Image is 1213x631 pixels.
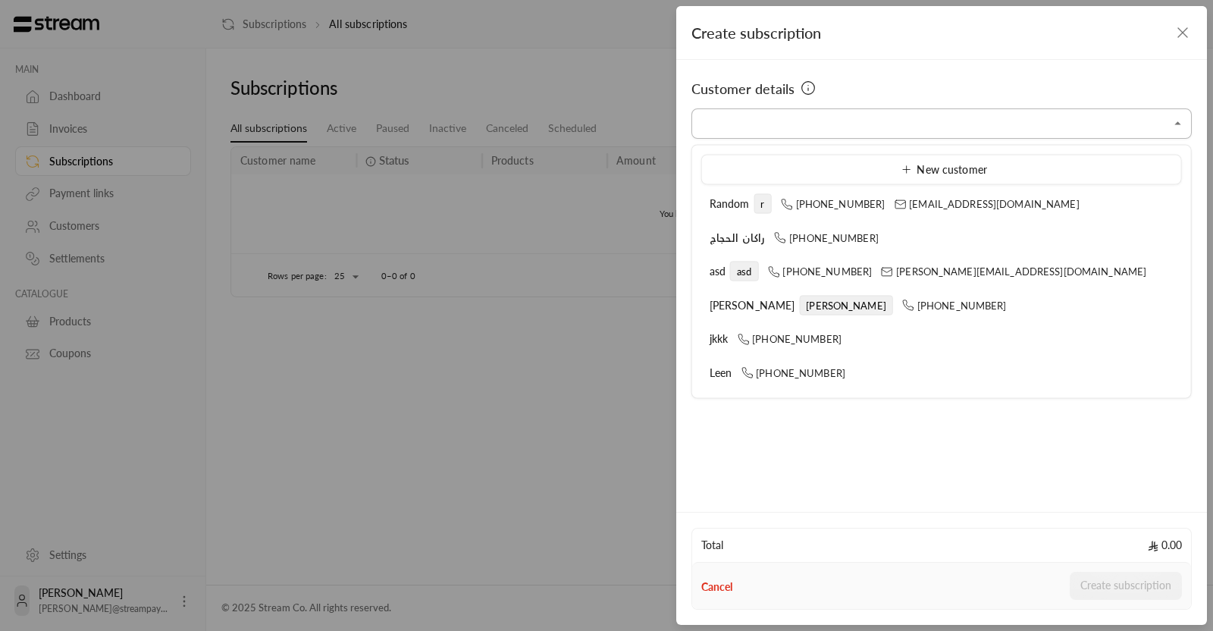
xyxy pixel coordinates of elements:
[799,295,893,315] span: [PERSON_NAME]
[894,198,1079,210] span: [EMAIL_ADDRESS][DOMAIN_NAME]
[741,366,845,378] span: [PHONE_NUMBER]
[895,162,986,175] span: New customer
[691,78,795,99] span: Customer details
[737,333,842,345] span: [PHONE_NUMBER]
[754,194,771,214] span: r
[710,265,726,278] span: asd
[691,24,821,42] span: Create subscription
[1148,538,1182,553] span: 0.00
[710,298,795,311] span: [PERSON_NAME]
[710,197,750,210] span: Random
[710,231,765,243] span: راكان الحجاج
[701,538,723,553] span: Total
[1169,115,1187,133] button: Close
[710,332,729,345] span: jkkk
[781,198,885,210] span: [PHONE_NUMBER]
[881,265,1146,278] span: [PERSON_NAME][EMAIL_ADDRESS][DOMAIN_NAME]
[701,579,732,595] button: Cancel
[730,262,758,281] span: asd
[774,231,879,243] span: [PHONE_NUMBER]
[902,299,1007,311] span: [PHONE_NUMBER]
[767,265,872,278] span: [PHONE_NUMBER]
[710,366,732,378] span: Leen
